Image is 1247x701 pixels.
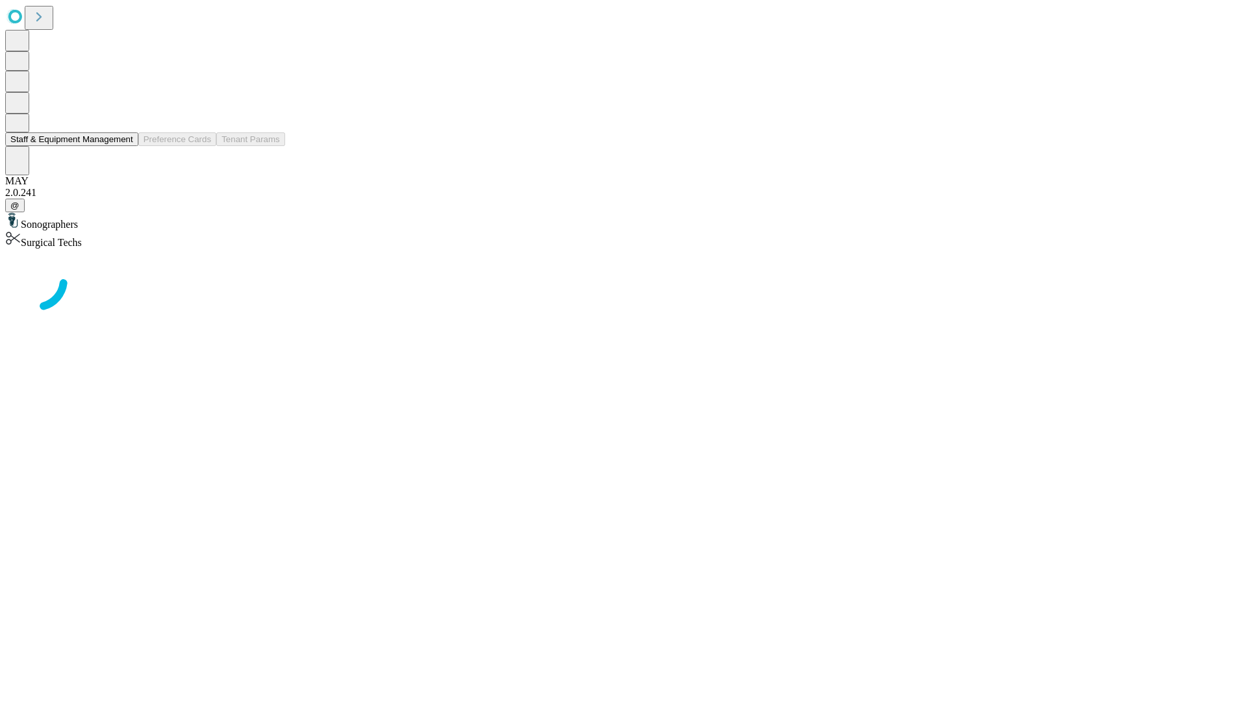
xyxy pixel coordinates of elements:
[5,175,1242,187] div: MAY
[5,230,1242,249] div: Surgical Techs
[5,199,25,212] button: @
[216,132,285,146] button: Tenant Params
[5,187,1242,199] div: 2.0.241
[5,132,138,146] button: Staff & Equipment Management
[5,212,1242,230] div: Sonographers
[10,201,19,210] span: @
[138,132,216,146] button: Preference Cards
